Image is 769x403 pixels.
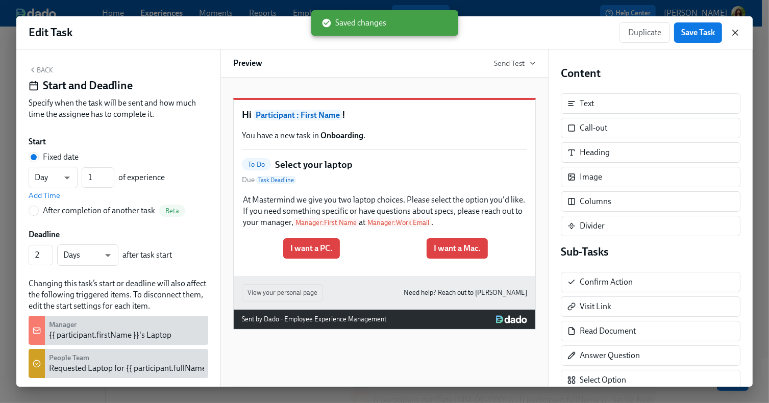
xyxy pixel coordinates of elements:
[580,196,611,207] div: Columns
[628,28,661,38] span: Duplicate
[561,272,740,292] div: Confirm Action
[275,158,353,171] h5: Select your laptop
[580,325,636,337] div: Read Document
[43,78,133,93] h4: Start and Deadline
[29,136,46,147] label: Start
[247,288,317,298] span: View your personal page
[29,25,72,40] h1: Edit Task
[242,193,527,229] div: At Mastermind we give you two laptop choices. Please select the option you'd like. If you need so...
[580,220,605,232] div: Divider
[580,350,640,361] div: Answer Question
[561,244,740,260] h4: Sub-Tasks
[29,97,208,120] div: Specify when the task will be sent and how much time the assignee has to complete it.
[494,58,536,68] button: Send Test
[49,320,77,329] strong: Manager
[580,171,602,183] div: Image
[29,167,165,188] div: of experience
[29,66,53,74] button: Back
[254,110,342,120] span: Participant : First Name
[242,284,323,301] button: View your personal page
[49,363,214,374] div: Requested Laptop for {{ participant.fullName }}
[57,244,118,266] div: Days
[242,108,527,122] h1: Hi !
[29,190,60,200] button: Add Time
[619,22,670,43] button: Duplicate
[242,130,527,141] p: You have a new task in .
[561,66,740,81] h4: Content
[242,237,527,260] div: I want a PC.I want a Mac.
[256,176,296,184] span: Task Deadline
[674,22,722,43] button: Save Task
[321,17,387,29] span: Saved changes
[242,175,296,185] span: Due
[561,370,740,390] div: Select Option
[561,167,740,187] div: Image
[580,122,607,134] div: Call-out
[242,314,386,325] div: Sent by Dado - Employee Experience Management
[561,216,740,236] div: Divider
[580,301,611,312] div: Visit Link
[49,354,89,362] strong: People Team
[404,287,527,298] a: Need help? Reach out to [PERSON_NAME]
[29,167,78,188] div: Day
[29,229,60,240] label: Deadline
[580,374,626,386] div: Select Option
[49,330,171,341] div: {{ participant.firstName }}'s Laptop
[561,191,740,212] div: Columns
[561,296,740,317] div: Visit Link
[561,321,740,341] div: Read Document
[29,349,208,378] div: People TeamRequested Laptop for {{ participant.fullName }}
[561,93,740,114] div: Text
[561,345,740,366] div: Answer Question
[43,205,155,216] div: After completion of another task
[561,142,740,163] div: Heading
[43,152,79,163] span: Fixed date
[29,316,208,345] div: Manager{{ participant.firstName }}'s Laptop
[580,98,594,109] div: Text
[320,131,363,140] strong: Onboarding
[233,58,262,69] h6: Preview
[580,147,610,158] div: Heading
[580,276,633,288] div: Confirm Action
[496,315,527,323] img: Dado
[29,278,208,312] div: Changing this task’s start or deadline will also affect the following triggered items. To disconn...
[242,161,271,168] span: To Do
[159,207,185,215] span: Beta
[29,244,172,266] div: after task start
[681,28,715,38] span: Save Task
[561,118,740,138] div: Call-out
